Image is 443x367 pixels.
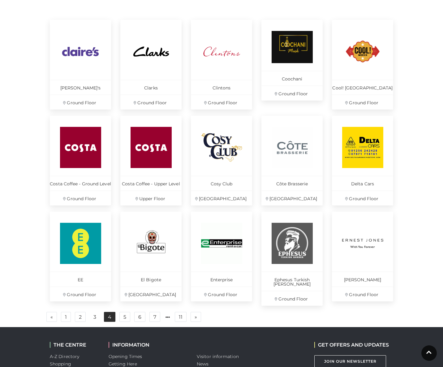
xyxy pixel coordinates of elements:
p: Ground Floor [191,95,252,110]
p: Ephesus Turkish [PERSON_NAME] [261,272,323,291]
p: Ground Floor [332,95,393,110]
a: Enterprise Ground Floor [191,212,252,301]
p: [PERSON_NAME] [332,272,393,287]
h2: THE CENTRE [50,342,99,348]
p: El Bigote [120,272,182,287]
a: Ephesus Turkish [PERSON_NAME] Ground Floor [261,212,323,306]
p: Enterprise [191,272,252,287]
a: 11 [175,312,187,322]
a: 7 [149,312,160,322]
a: Coochani Ground Floor [261,20,323,101]
a: 2 [75,312,86,322]
p: Clintons [191,80,252,95]
p: Ground Floor [261,86,323,101]
p: Upper Floor [120,191,182,205]
a: Getting Here [109,361,137,367]
p: Ground Floor [261,291,323,306]
p: Delta Cars [332,176,393,191]
a: EE Ground Floor [50,212,111,301]
p: [GEOGRAPHIC_DATA] [191,191,252,205]
a: News [197,361,209,367]
p: Ground Floor [332,191,393,205]
p: Cosy Club [191,176,252,191]
p: Ground Floor [120,95,182,110]
a: Cool! [GEOGRAPHIC_DATA] Ground Floor [332,20,393,110]
span: « [50,315,53,319]
p: EE [50,272,111,287]
p: [GEOGRAPHIC_DATA] [120,287,182,301]
p: Ground Floor [50,191,111,205]
a: Opening Times [109,354,142,359]
p: Costa Coffee - Upper Level [120,176,182,191]
a: 6 [134,312,145,322]
a: Previous [46,312,57,322]
a: Cosy Club [GEOGRAPHIC_DATA] [191,116,252,205]
p: Coochani [261,71,323,86]
a: Clarks Ground Floor [120,20,182,110]
a: Visitor information [197,354,239,359]
a: 4 [104,312,115,322]
p: Clarks [120,80,182,95]
a: Shopping [50,361,71,367]
p: Ground Floor [50,287,111,301]
h2: INFORMATION [109,342,187,348]
a: Clintons Ground Floor [191,20,252,110]
p: Cool! [GEOGRAPHIC_DATA] [332,80,393,95]
a: A-Z Directory [50,354,79,359]
p: [PERSON_NAME]'s [50,80,111,95]
h2: GET OFFERS AND UPDATES [314,342,389,348]
p: Costa Coffee - Ground Level [50,176,111,191]
a: Costa Coffee - Upper Level Upper Floor [120,116,182,205]
a: [PERSON_NAME]'s Ground Floor [50,20,111,110]
a: Côte Brasserie [GEOGRAPHIC_DATA] [261,116,323,205]
p: Ground Floor [332,287,393,301]
p: Côte Brasserie [261,176,323,191]
span: » [195,315,197,319]
p: Ground Floor [191,287,252,301]
a: 5 [119,312,130,322]
a: 3 [90,312,100,322]
p: Ground Floor [50,95,111,110]
p: [GEOGRAPHIC_DATA] [261,191,323,205]
a: Next [191,312,201,322]
a: El Bigote [GEOGRAPHIC_DATA] [120,212,182,301]
a: Costa Coffee - Ground Level Ground Floor [50,116,111,205]
a: 1 [61,312,71,322]
a: Delta Cars Ground Floor [332,116,393,205]
a: [PERSON_NAME] Ground Floor [332,212,393,301]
